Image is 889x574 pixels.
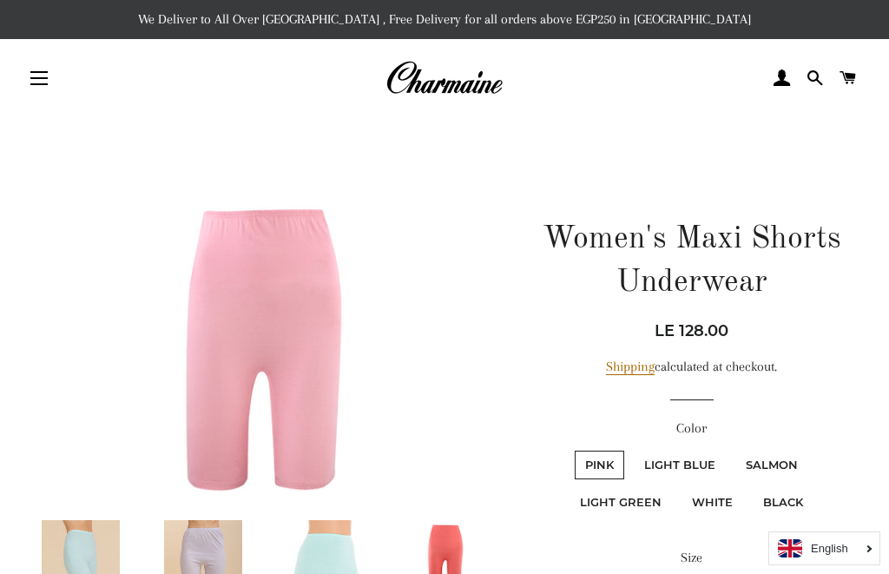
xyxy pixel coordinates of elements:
img: Charmaine Egypt [385,59,503,97]
div: calculated at checkout. [543,356,841,378]
label: Black [753,488,813,517]
label: White [682,488,743,517]
label: Size [543,547,841,569]
label: Color [543,418,841,439]
label: Pink [575,451,624,479]
span: LE 128.00 [655,321,728,340]
i: English [811,543,848,554]
a: English [778,539,871,558]
a: Shipping [606,359,655,375]
label: Light Green [570,488,672,517]
label: Light Blue [634,451,726,479]
img: Women's Maxi Shorts Underwear [26,187,504,505]
h1: Women's Maxi Shorts Underwear [543,218,841,306]
label: Salmon [735,451,808,479]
